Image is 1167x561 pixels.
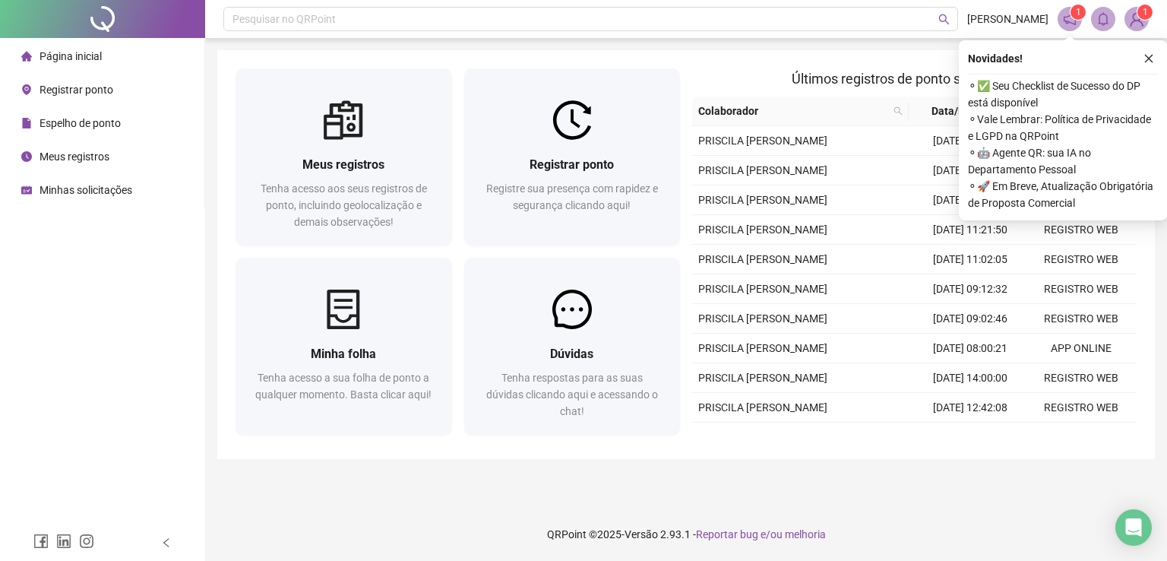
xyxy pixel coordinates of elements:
[893,106,903,116] span: search
[1026,245,1137,274] td: REGISTRO WEB
[890,100,906,122] span: search
[1063,12,1077,26] span: notification
[1026,274,1137,304] td: REGISTRO WEB
[1071,5,1086,20] sup: 1
[968,144,1158,178] span: ⚬ 🤖 Agente QR: sua IA no Departamento Pessoal
[205,508,1167,561] footer: QRPoint © 2025 - 2.93.1 -
[915,363,1026,393] td: [DATE] 14:00:00
[79,534,94,549] span: instagram
[550,347,593,361] span: Dúvidas
[21,84,32,95] span: environment
[915,185,1026,215] td: [DATE] 12:30:35
[915,304,1026,334] td: [DATE] 09:02:46
[698,312,827,325] span: PRISCILA [PERSON_NAME]
[698,194,827,206] span: PRISCILA [PERSON_NAME]
[21,118,32,128] span: file
[915,393,1026,423] td: [DATE] 12:42:08
[40,84,113,96] span: Registrar ponto
[1026,423,1137,452] td: REGISTRO WEB
[698,103,887,119] span: Colaborador
[915,103,998,119] span: Data/Hora
[915,423,1026,452] td: [DATE] 12:32:10
[698,223,827,236] span: PRISCILA [PERSON_NAME]
[625,528,658,540] span: Versão
[1026,363,1137,393] td: REGISTRO WEB
[968,178,1158,211] span: ⚬ 🚀 Em Breve, Atualização Obrigatória de Proposta Comercial
[938,14,950,25] span: search
[696,528,826,540] span: Reportar bug e/ou melhoria
[33,534,49,549] span: facebook
[792,71,1037,87] span: Últimos registros de ponto sincronizados
[40,151,109,163] span: Meus registros
[161,537,172,548] span: left
[1096,12,1110,26] span: bell
[698,372,827,384] span: PRISCILA [PERSON_NAME]
[698,253,827,265] span: PRISCILA [PERSON_NAME]
[486,182,658,211] span: Registre sua presença com rapidez e segurança clicando aqui!
[1026,393,1137,423] td: REGISTRO WEB
[915,245,1026,274] td: [DATE] 11:02:05
[698,135,827,147] span: PRISCILA [PERSON_NAME]
[915,274,1026,304] td: [DATE] 09:12:32
[40,117,121,129] span: Espelho de ponto
[21,185,32,195] span: schedule
[1026,215,1137,245] td: REGISTRO WEB
[530,157,614,172] span: Registrar ponto
[968,111,1158,144] span: ⚬ Vale Lembrar: Política de Privacidade e LGPD na QRPoint
[1115,509,1152,546] div: Open Intercom Messenger
[236,258,452,435] a: Minha folhaTenha acesso a sua folha de ponto a qualquer momento. Basta clicar aqui!
[311,347,376,361] span: Minha folha
[464,258,681,435] a: DúvidasTenha respostas para as suas dúvidas clicando aqui e acessando o chat!
[915,156,1026,185] td: [DATE] 12:40:24
[302,157,384,172] span: Meus registros
[915,334,1026,363] td: [DATE] 08:00:21
[698,164,827,176] span: PRISCILA [PERSON_NAME]
[236,68,452,246] a: Meus registrosTenha acesso aos seus registros de ponto, incluindo geolocalização e demais observa...
[261,182,427,228] span: Tenha acesso aos seus registros de ponto, incluindo geolocalização e demais observações!
[40,50,102,62] span: Página inicial
[909,97,1017,126] th: Data/Hora
[255,372,432,401] span: Tenha acesso a sua folha de ponto a qualquer momento. Basta clicar aqui!
[56,534,71,549] span: linkedin
[1076,7,1081,17] span: 1
[464,68,681,246] a: Registrar pontoRegistre sua presença com rapidez e segurança clicando aqui!
[1026,334,1137,363] td: APP ONLINE
[698,401,827,414] span: PRISCILA [PERSON_NAME]
[968,50,1023,67] span: Novidades !
[486,372,658,417] span: Tenha respostas para as suas dúvidas clicando aqui e acessando o chat!
[968,78,1158,111] span: ⚬ ✅ Seu Checklist de Sucesso do DP está disponível
[698,283,827,295] span: PRISCILA [PERSON_NAME]
[915,215,1026,245] td: [DATE] 11:21:50
[698,342,827,354] span: PRISCILA [PERSON_NAME]
[915,126,1026,156] td: [DATE] 13:59:58
[40,184,132,196] span: Minhas solicitações
[1137,5,1153,20] sup: Atualize o seu contato no menu Meus Dados
[967,11,1048,27] span: [PERSON_NAME]
[1125,8,1148,30] img: 92619
[1143,7,1148,17] span: 1
[1026,304,1137,334] td: REGISTRO WEB
[21,151,32,162] span: clock-circle
[1143,53,1154,64] span: close
[21,51,32,62] span: home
